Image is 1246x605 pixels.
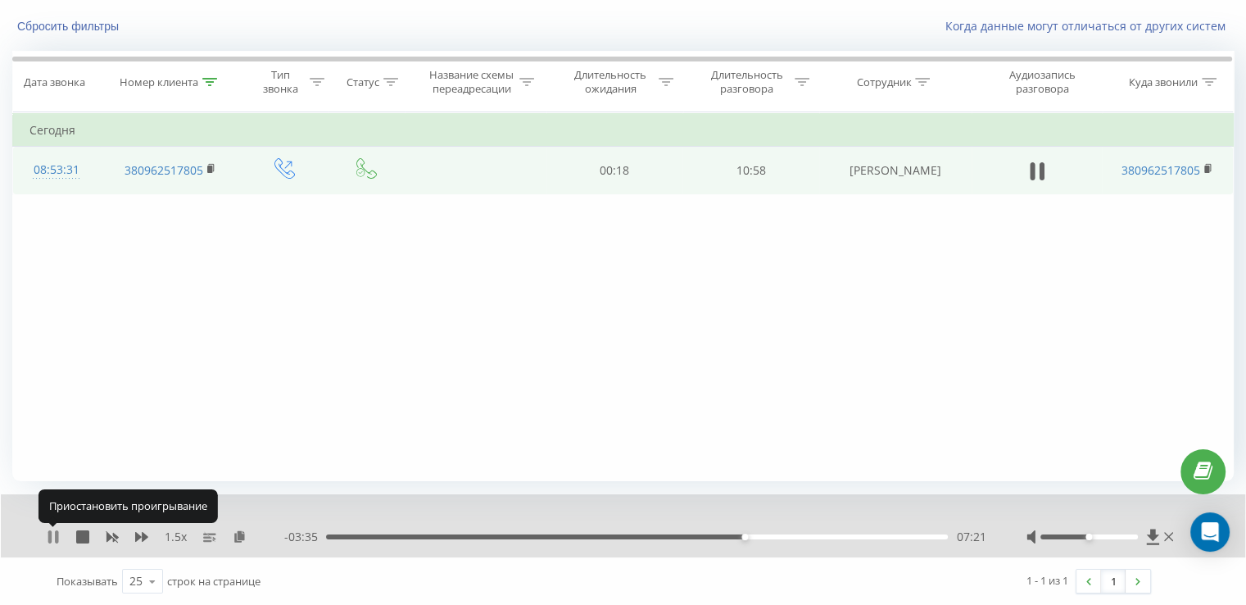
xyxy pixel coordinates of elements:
div: Номер клиента [120,75,198,89]
a: 1 [1101,570,1126,593]
td: 00:18 [546,147,682,194]
span: 07:21 [956,529,985,545]
span: строк на странице [167,574,261,589]
a: 380962517805 [125,162,203,178]
div: Куда звонили [1129,75,1198,89]
td: 10:58 [682,147,818,194]
div: Статус [347,75,379,89]
div: Название схемы переадресации [428,68,515,96]
span: 1.5 x [165,529,187,545]
button: Сбросить фильтры [12,19,127,34]
span: Показывать [57,574,118,589]
div: Сотрудник [856,75,911,89]
a: 380962517805 [1121,162,1200,178]
div: 1 - 1 из 1 [1026,572,1068,589]
div: Дата звонка [24,75,85,89]
div: Длительность разговора [703,68,791,96]
a: Когда данные могут отличаться от других систем [945,18,1234,34]
div: Accessibility label [741,534,748,540]
div: Аудиозапись разговора [989,68,1095,96]
td: Сегодня [13,114,1234,147]
div: Accessibility label [1085,534,1092,540]
div: Приостановить проигрывание [39,489,218,522]
div: 25 [129,573,143,589]
td: [PERSON_NAME] [819,147,972,194]
div: Open Intercom Messenger [1190,512,1230,552]
div: Тип звонка [256,68,306,96]
span: - 03:35 [284,529,326,545]
div: Длительность ожидания [567,68,655,96]
div: 08:53:31 [29,154,84,186]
